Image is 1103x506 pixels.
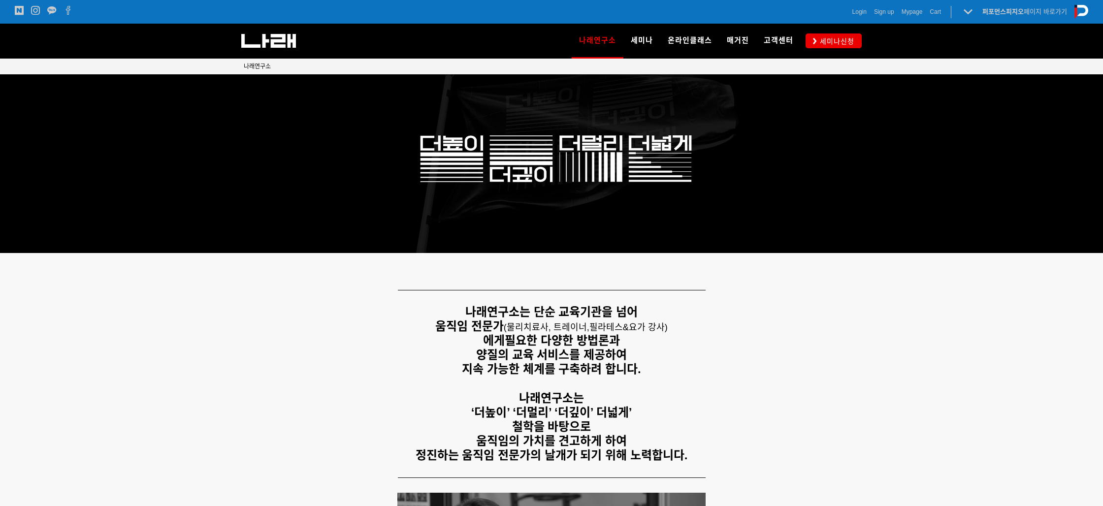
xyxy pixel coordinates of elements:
[572,24,623,58] a: 나래연구소
[471,406,632,419] strong: ‘더높이’ ‘더멀리’ ‘더깊이’ 더넓게’
[668,36,712,45] span: 온라인클래스
[631,36,653,45] span: 세미나
[589,322,668,332] span: 필라테스&요가 강사)
[244,63,271,70] span: 나래연구소
[852,7,867,17] a: Login
[462,362,641,376] strong: 지속 가능한 체계를 구축하려 합니다.
[435,319,504,333] strong: 움직임 전문가
[483,334,505,347] strong: 에게
[505,334,619,347] strong: 필요한 다양한 방법론과
[476,348,627,361] strong: 양질의 교육 서비스를 제공하여
[244,62,271,71] a: 나래연구소
[465,305,638,318] strong: 나래연구소는 단순 교육기관을 넘어
[476,434,627,447] strong: 움직임의 가치를 견고하게 하여
[982,8,1024,15] strong: 퍼포먼스피지오
[719,24,756,58] a: 매거진
[874,7,894,17] a: Sign up
[764,36,793,45] span: 고객센터
[504,322,589,332] span: (
[623,24,660,58] a: 세미나
[806,33,862,48] a: 세미나신청
[930,7,941,17] a: Cart
[416,448,688,462] strong: 정진하는 움직임 전문가의 날개가 되기 위해 노력합니다.
[579,32,616,48] span: 나래연구소
[817,36,854,46] span: 세미나신청
[660,24,719,58] a: 온라인클래스
[519,391,584,405] strong: 나래연구소는
[507,322,589,332] span: 물리치료사, 트레이너,
[902,7,923,17] a: Mypage
[512,420,591,433] strong: 철학을 바탕으로
[982,8,1067,15] a: 퍼포먼스피지오페이지 바로가기
[756,24,801,58] a: 고객센터
[727,36,749,45] span: 매거진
